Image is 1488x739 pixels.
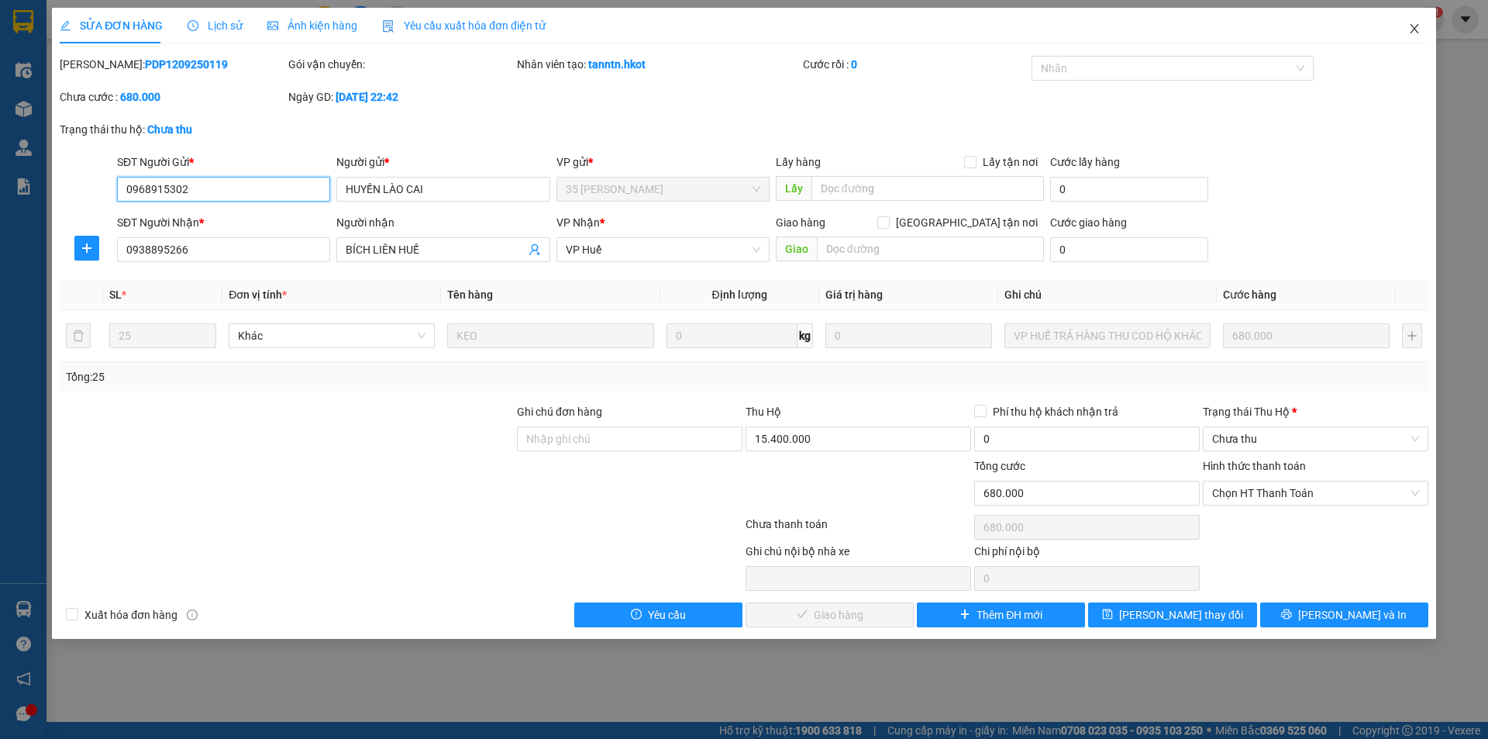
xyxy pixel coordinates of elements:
span: plus [959,609,970,621]
button: printer[PERSON_NAME] và In [1260,603,1428,627]
input: Ghi Chú [1004,323,1211,348]
span: Giao [776,237,817,261]
span: plus [75,242,98,254]
input: Cước giao hàng [1050,237,1208,262]
span: kg [797,323,813,348]
button: Close [1393,8,1436,51]
div: Gói vận chuyển: [288,56,514,73]
span: Khác [238,324,425,347]
div: SĐT Người Nhận [117,214,330,231]
input: Cước lấy hàng [1050,177,1208,202]
div: SĐT Người Gửi [117,154,330,171]
span: SỬA ĐƠN HÀNG [60,19,163,32]
span: close [1408,22,1421,35]
div: Cước rồi : [803,56,1028,73]
div: Trạng thái Thu Hộ [1203,403,1428,420]
input: 0 [825,323,992,348]
input: Dọc đường [817,237,1044,261]
span: [GEOGRAPHIC_DATA] tận nơi [890,214,1044,231]
span: Tên hàng [447,288,493,301]
span: exclamation-circle [631,609,642,621]
span: Phí thu hộ khách nhận trả [987,403,1125,420]
div: Tổng: 25 [66,368,574,385]
span: user-add [529,243,541,256]
div: [PERSON_NAME]: [60,56,285,73]
span: [PERSON_NAME] và In [1298,606,1407,623]
span: Lịch sử [188,19,243,32]
span: VP Nhận [556,216,600,229]
span: edit [60,20,71,31]
div: Trạng thái thu hộ: [60,121,343,138]
span: Định lượng [712,288,767,301]
span: Yêu cầu [648,606,686,623]
div: Người nhận [336,214,549,231]
button: delete [66,323,91,348]
input: 0 [1223,323,1390,348]
button: save[PERSON_NAME] thay đổi [1088,603,1256,627]
div: Chưa thanh toán [744,516,973,543]
span: Xuất hóa đơn hàng [78,606,184,623]
button: checkGiao hàng [746,603,914,627]
label: Hình thức thanh toán [1203,460,1306,472]
button: plus [1402,323,1422,348]
span: Thu Hộ [746,406,781,418]
span: Chưa thu [1212,427,1419,451]
b: 0 [851,58,857,71]
span: info-circle [187,610,198,620]
div: Chi phí nội bộ [974,543,1200,566]
span: printer [1281,609,1292,621]
span: Giá trị hàng [825,288,883,301]
div: VP gửi [556,154,770,171]
b: [DATE] 22:42 [336,91,398,103]
span: Đơn vị tính [229,288,287,301]
span: save [1102,609,1113,621]
span: [PERSON_NAME] thay đổi [1119,606,1243,623]
div: Ngày GD: [288,88,514,105]
label: Cước lấy hàng [1050,156,1120,168]
button: plusThêm ĐH mới [917,603,1085,627]
b: Chưa thu [147,123,192,136]
label: Cước giao hàng [1050,216,1127,229]
span: Ảnh kiện hàng [267,19,357,32]
span: VP Huế [566,238,760,261]
div: Chưa cước : [60,88,285,105]
span: Giao hàng [776,216,825,229]
div: Người gửi [336,154,549,171]
span: Chọn HT Thanh Toán [1212,482,1419,505]
span: picture [267,20,278,31]
b: 680.000 [120,91,160,103]
b: tanntn.hkot [588,58,646,71]
span: clock-circle [188,20,198,31]
div: Ghi chú nội bộ nhà xe [746,543,971,566]
input: VD: Bàn, Ghế [447,323,653,348]
span: SL [109,288,122,301]
button: exclamation-circleYêu cầu [574,603,742,627]
input: Ghi chú đơn hàng [517,426,742,451]
span: Lấy [776,176,811,201]
span: Cước hàng [1223,288,1276,301]
span: Yêu cầu xuất hóa đơn điện tử [382,19,546,32]
th: Ghi chú [998,280,1217,310]
span: Lấy tận nơi [976,154,1044,171]
span: 35 Trần Phú [566,178,760,201]
span: Thêm ĐH mới [976,606,1042,623]
span: Tổng cước [974,460,1025,472]
span: Lấy hàng [776,156,821,168]
label: Ghi chú đơn hàng [517,406,602,418]
b: PDP1209250119 [145,58,228,71]
div: Nhân viên tạo: [517,56,800,73]
img: icon [382,20,394,33]
button: plus [74,236,99,261]
input: Dọc đường [811,176,1044,201]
